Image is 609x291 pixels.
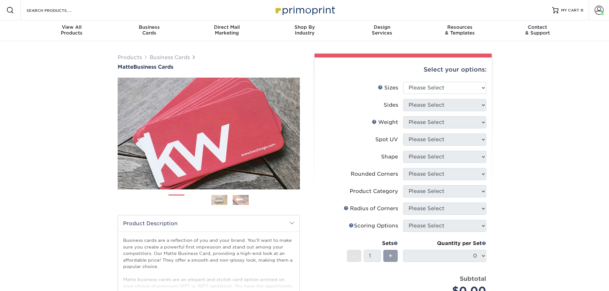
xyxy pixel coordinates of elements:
[266,20,343,41] a: Shop ByIndustry
[349,222,398,230] div: Scoring Options
[403,240,486,247] div: Quantity per Set
[421,24,499,30] span: Resources
[110,24,188,36] div: Cards
[188,20,266,41] a: Direct MailMarketing
[273,3,337,17] img: Primoprint
[266,24,343,30] span: Shop By
[353,251,355,261] span: -
[384,101,398,109] div: Sides
[233,195,249,205] img: Business Cards 04
[344,205,398,212] div: Radius of Corners
[320,57,487,82] div: Select your options:
[188,24,266,36] div: Marketing
[188,24,266,30] span: Direct Mail
[378,84,398,92] div: Sizes
[381,153,398,161] div: Shape
[343,24,421,36] div: Services
[581,8,583,12] span: 0
[372,119,398,126] div: Weight
[375,136,398,143] div: Spot UV
[150,54,190,60] a: Business Cards
[118,42,300,225] img: Matte 01
[421,20,499,41] a: Resources& Templates
[118,64,300,70] h1: Business Cards
[168,192,184,208] img: Business Cards 01
[33,20,111,41] a: View AllProducts
[343,20,421,41] a: DesignServices
[26,6,88,14] input: SEARCH PRODUCTS.....
[118,54,142,60] a: Products
[33,24,111,30] span: View All
[350,188,398,195] div: Product Category
[211,195,227,205] img: Business Cards 03
[460,275,486,282] strong: Subtotal
[118,64,133,70] span: Matte
[33,24,111,36] div: Products
[351,170,398,178] div: Rounded Corners
[499,24,576,30] span: Contact
[499,24,576,36] div: & Support
[110,20,188,41] a: BusinessCards
[190,192,206,208] img: Business Cards 02
[388,251,393,261] span: +
[421,24,499,36] div: & Templates
[266,24,343,36] div: Industry
[118,215,300,232] h2: Product Description
[561,8,579,13] span: MY CART
[347,240,398,247] div: Sets
[343,24,421,30] span: Design
[118,64,300,70] a: MatteBusiness Cards
[110,24,188,30] span: Business
[499,20,576,41] a: Contact& Support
